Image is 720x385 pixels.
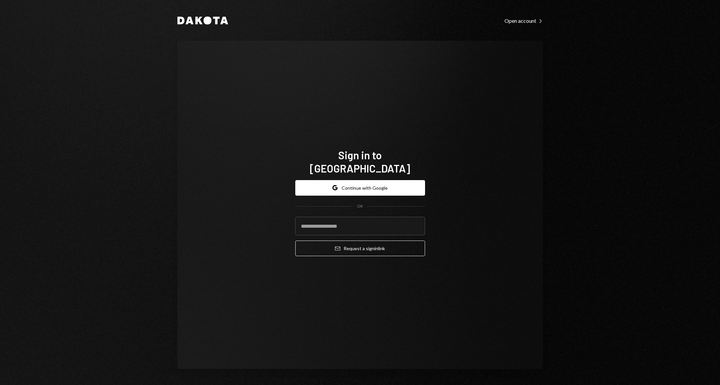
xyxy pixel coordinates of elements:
div: OR [357,204,363,209]
button: Continue with Google [295,180,425,196]
a: Open account [504,17,543,24]
div: Open account [504,18,543,24]
h1: Sign in to [GEOGRAPHIC_DATA] [295,148,425,175]
button: Request a signinlink [295,241,425,256]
